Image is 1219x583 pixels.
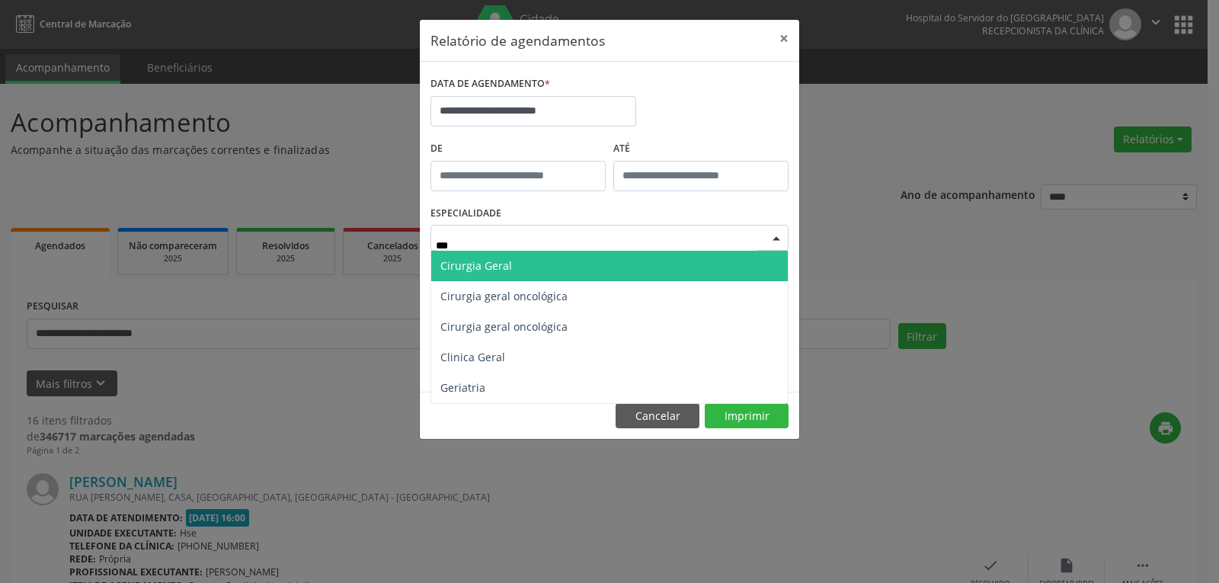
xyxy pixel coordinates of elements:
span: Cirurgia geral oncológica [440,319,568,334]
button: Close [769,20,799,57]
button: Cancelar [616,403,699,429]
label: De [430,137,606,161]
label: ATÉ [613,137,789,161]
button: Imprimir [705,403,789,429]
h5: Relatório de agendamentos [430,30,605,50]
span: Cirurgia Geral [440,258,512,273]
span: Cirurgia geral oncológica [440,289,568,303]
label: DATA DE AGENDAMENTO [430,72,550,96]
span: Clinica Geral [440,350,505,364]
span: Geriatria [440,380,485,395]
label: ESPECIALIDADE [430,202,501,226]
